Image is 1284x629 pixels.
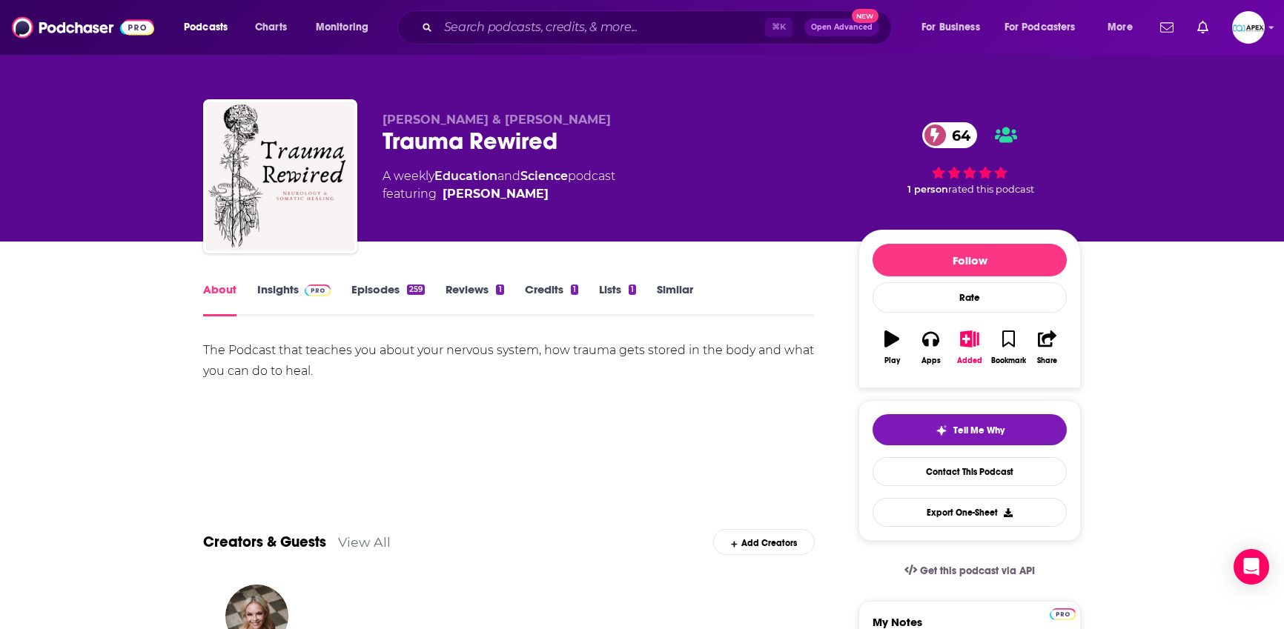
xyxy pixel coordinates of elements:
button: Apps [911,321,950,374]
button: Open AdvancedNew [804,19,879,36]
div: Added [957,356,982,365]
span: Charts [255,17,287,38]
a: Similar [657,282,693,316]
span: ⌘ K [765,18,792,37]
div: Open Intercom Messenger [1234,549,1269,585]
div: 64 1 personrated this podcast [858,113,1081,204]
span: More [1108,17,1133,38]
a: Show notifications dropdown [1154,15,1179,40]
span: Podcasts [184,17,228,38]
button: open menu [173,16,247,39]
img: tell me why sparkle [936,425,947,436]
span: 1 person [907,184,948,195]
span: featuring [383,185,615,203]
span: [PERSON_NAME] & [PERSON_NAME] [383,113,611,127]
div: Bookmark [991,356,1026,365]
button: Show profile menu [1232,11,1265,44]
a: Creators & Guests [203,533,326,551]
span: Tell Me Why [953,425,1005,436]
button: Bookmark [989,321,1027,374]
button: tell me why sparkleTell Me Why [873,414,1067,445]
div: 1 [629,284,636,295]
img: User Profile [1232,11,1265,44]
a: Science [520,169,568,183]
img: Podchaser Pro [305,284,331,296]
button: Share [1028,321,1067,374]
span: For Business [921,17,980,38]
span: Monitoring [316,17,368,38]
div: 259 [407,284,425,295]
span: For Podcasters [1005,17,1076,38]
a: Jennifer Wallace [443,185,549,203]
div: 1 [496,284,503,295]
button: open menu [305,16,388,39]
a: Lists1 [599,282,636,316]
span: New [852,9,878,23]
div: Apps [921,356,941,365]
a: Pro website [1050,606,1076,620]
button: Export One-Sheet [873,498,1067,527]
div: The Podcast that teaches you about your nervous system, how trauma gets stored in the body and wh... [203,340,815,382]
span: Open Advanced [811,24,873,31]
div: Play [884,356,900,365]
span: Logged in as Apex [1232,11,1265,44]
div: Search podcasts, credits, & more... [411,10,906,44]
a: Reviews1 [446,282,503,316]
a: About [203,282,236,316]
span: and [497,169,520,183]
a: View All [338,534,391,550]
img: Trauma Rewired [206,102,354,250]
img: Podchaser Pro [1050,608,1076,620]
img: Podchaser - Follow, Share and Rate Podcasts [12,13,154,41]
span: Get this podcast via API [920,565,1035,577]
button: Follow [873,244,1067,276]
input: Search podcasts, credits, & more... [438,16,765,39]
a: Contact This Podcast [873,457,1067,486]
a: Credits1 [525,282,578,316]
a: 64 [922,122,978,148]
a: Education [434,169,497,183]
a: Episodes259 [351,282,425,316]
button: open menu [1097,16,1151,39]
div: Add Creators [713,529,815,555]
button: Play [873,321,911,374]
a: InsightsPodchaser Pro [257,282,331,316]
div: Rate [873,282,1067,313]
div: Share [1037,356,1057,365]
button: Added [950,321,989,374]
a: Get this podcast via API [893,553,1047,589]
span: 64 [937,122,978,148]
span: rated this podcast [948,184,1034,195]
div: A weekly podcast [383,167,615,203]
a: Charts [245,16,296,39]
button: open menu [995,16,1097,39]
div: 1 [571,284,578,295]
a: Show notifications dropdown [1191,15,1214,40]
button: open menu [911,16,999,39]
